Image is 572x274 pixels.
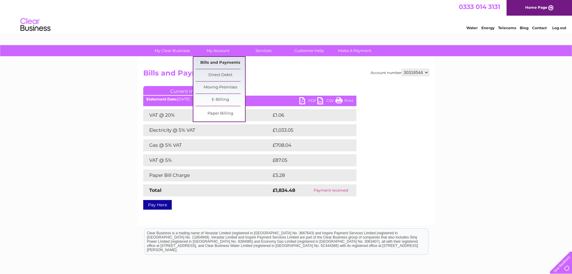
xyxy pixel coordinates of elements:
a: Print [335,97,353,106]
a: Pay Here [143,200,172,210]
a: Blog [520,26,528,30]
td: £708.04 [271,139,346,151]
a: Customer Help [284,45,334,56]
a: E-Billing [195,94,245,106]
a: Moving Premises [195,82,245,94]
td: VAT @ 20% [143,109,271,121]
a: Telecoms [498,26,516,30]
a: Energy [481,26,495,30]
a: PDF [299,97,317,106]
td: £87.05 [271,154,344,166]
b: Statement Date: [146,97,177,101]
td: Payment received [306,184,356,196]
a: Direct Debit [195,69,245,81]
strong: Total [149,187,162,193]
td: VAT @ 5% [143,154,271,166]
strong: £1,834.48 [273,187,295,193]
img: logo.png [20,16,51,34]
td: £5.28 [271,169,342,181]
a: Current Invoice [143,86,233,95]
a: My Clear Business [147,45,197,56]
td: Paper Bill Charge [143,169,271,181]
a: 0333 014 3131 [459,3,500,11]
div: [DATE] [143,97,356,101]
a: Contact [532,26,547,30]
div: Account number [371,69,429,76]
h2: Bills and Payments [143,69,429,80]
td: Gas @ 5% VAT [143,139,271,151]
a: Make A Payment [330,45,380,56]
td: £1.06 [271,109,342,121]
a: CSV [317,97,335,106]
div: Clear Business is a trading name of Verastar Limited (registered in [GEOGRAPHIC_DATA] No. 3667643... [144,3,428,29]
a: Paper Billing [195,108,245,120]
td: £1,033.05 [271,124,347,136]
a: Services [239,45,288,56]
a: My Account [193,45,243,56]
td: Electricity @ 5% VAT [143,124,271,136]
a: Log out [552,26,566,30]
a: Bills and Payments [195,57,245,69]
a: Water [466,26,478,30]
